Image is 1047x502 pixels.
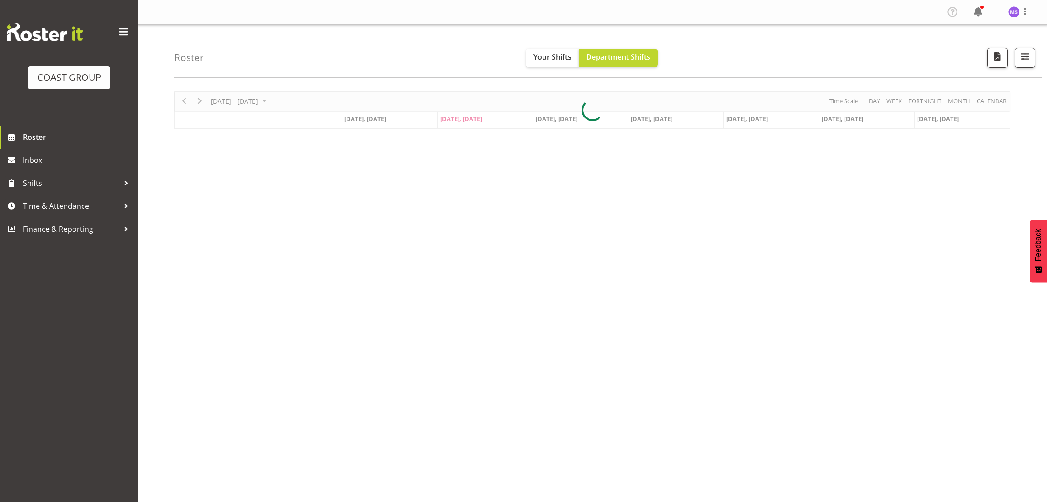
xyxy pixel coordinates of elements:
span: Feedback [1034,229,1042,261]
button: Filter Shifts [1015,48,1035,68]
button: Department Shifts [579,49,658,67]
span: Shifts [23,176,119,190]
span: Department Shifts [586,52,650,62]
button: Your Shifts [526,49,579,67]
span: Time & Attendance [23,199,119,213]
button: Download a PDF of the roster according to the set date range. [987,48,1008,68]
div: COAST GROUP [37,71,101,84]
img: mandeep-singh1184.jpg [1008,6,1019,17]
button: Feedback - Show survey [1030,220,1047,282]
span: Your Shifts [533,52,571,62]
span: Inbox [23,153,133,167]
h4: Roster [174,52,204,63]
span: Roster [23,130,133,144]
img: Rosterit website logo [7,23,83,41]
span: Finance & Reporting [23,222,119,236]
